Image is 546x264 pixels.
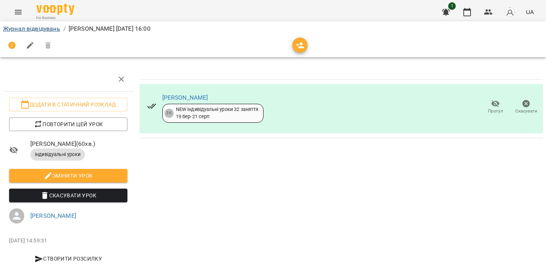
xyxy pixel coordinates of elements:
[9,98,127,111] button: Додати в статичний розклад
[30,151,85,158] span: індивідуальні уроки
[9,3,27,21] button: Menu
[69,24,151,33] p: [PERSON_NAME] [DATE] 16:00
[448,2,456,10] span: 1
[523,5,537,19] button: UA
[15,100,121,109] span: Додати в статичний розклад
[505,7,515,17] img: avatar_s.png
[30,139,127,148] span: [PERSON_NAME] ( 60 хв. )
[165,109,174,118] div: 36
[515,108,537,114] span: Скасувати
[9,237,127,245] p: [DATE] 14:59:31
[526,8,534,16] span: UA
[15,171,121,180] span: Змінити урок
[9,169,127,183] button: Змінити урок
[15,120,121,129] span: Повторити цей урок
[30,212,76,219] a: [PERSON_NAME]
[3,24,543,33] nav: breadcrumb
[63,24,66,33] li: /
[36,4,74,15] img: Voopty Logo
[9,189,127,202] button: Скасувати Урок
[36,16,74,20] span: For Business
[9,117,127,131] button: Повторити цей урок
[12,254,124,263] span: Створити розсилку
[176,106,259,120] div: NEW індивідуальні уроки 32 заняття 19 бер - 21 серп
[480,97,511,118] button: Прогул
[3,25,60,32] a: Журнал відвідувань
[511,97,541,118] button: Скасувати
[15,191,121,200] span: Скасувати Урок
[488,108,503,114] span: Прогул
[162,94,208,101] a: [PERSON_NAME]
